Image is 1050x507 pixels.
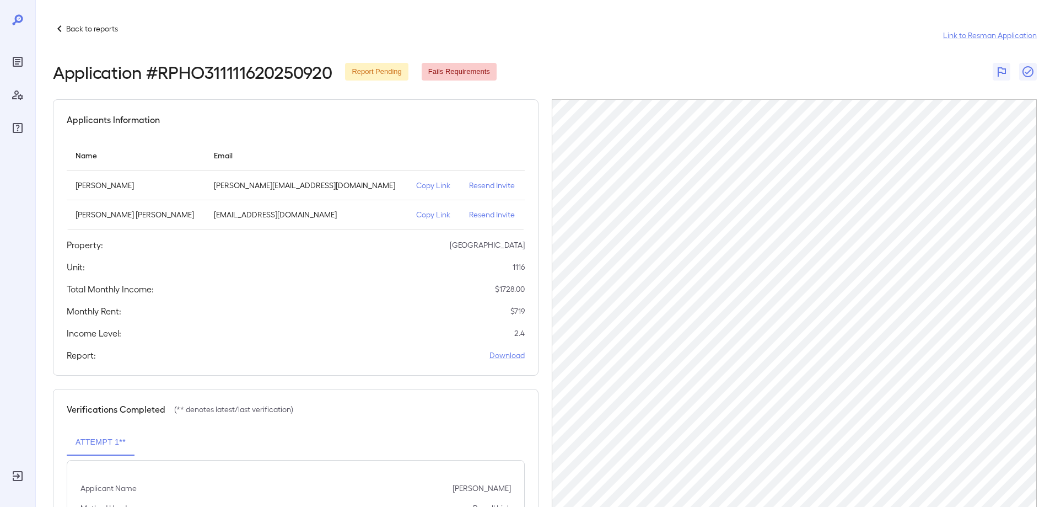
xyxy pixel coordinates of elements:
p: Applicant Name [80,483,137,494]
h5: Total Monthly Income: [67,282,154,296]
p: [GEOGRAPHIC_DATA] [450,239,525,250]
button: Flag Report [993,63,1010,81]
p: [PERSON_NAME] [76,180,196,191]
h5: Monthly Rent: [67,305,121,318]
p: 2.4 [514,328,525,339]
h5: Income Level: [67,327,121,340]
span: Report Pending [345,67,408,77]
th: Name [67,140,205,171]
button: Attempt 1** [67,429,134,456]
p: Copy Link [416,180,451,191]
h5: Unit: [67,260,85,274]
div: Log Out [9,467,26,485]
p: Resend Invite [469,209,516,220]
p: [PERSON_NAME] [PERSON_NAME] [76,209,196,220]
h5: Property: [67,238,103,252]
button: Close Report [1019,63,1037,81]
table: simple table [67,140,525,230]
div: Manage Users [9,86,26,104]
span: Fails Requirements [422,67,497,77]
h5: Verifications Completed [67,403,165,416]
p: Copy Link [416,209,451,220]
p: $ 1728.00 [495,284,525,295]
a: Link to Resman Application [943,30,1037,41]
a: Download [489,350,525,361]
p: 1116 [513,261,525,273]
h2: Application # RPHO311111620250920 [53,62,332,82]
div: Reports [9,53,26,71]
p: $ 719 [510,306,525,317]
p: (** denotes latest/last verification) [174,404,293,415]
p: [PERSON_NAME][EMAIL_ADDRESS][DOMAIN_NAME] [214,180,399,191]
h5: Applicants Information [67,113,160,126]
p: Back to reports [66,23,118,34]
div: FAQ [9,119,26,137]
h5: Report: [67,349,96,362]
p: Resend Invite [469,180,516,191]
th: Email [205,140,407,171]
p: [PERSON_NAME] [453,483,511,494]
p: [EMAIL_ADDRESS][DOMAIN_NAME] [214,209,399,220]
